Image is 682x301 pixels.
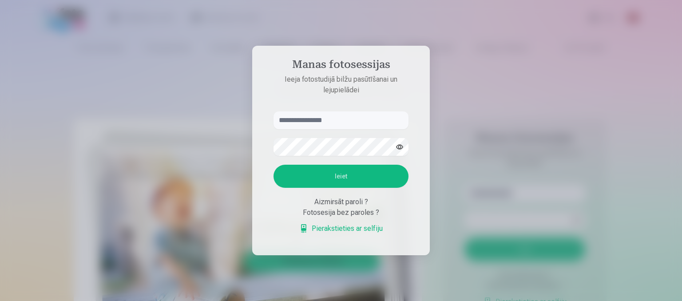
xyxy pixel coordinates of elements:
[274,165,408,188] button: Ieiet
[265,58,417,74] h4: Manas fotosessijas
[299,223,383,234] a: Pierakstieties ar selfiju
[265,74,417,95] p: Ieeja fotostudijā bilžu pasūtīšanai un lejupielādei
[274,197,408,207] div: Aizmirsāt paroli ?
[274,207,408,218] div: Fotosesija bez paroles ?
